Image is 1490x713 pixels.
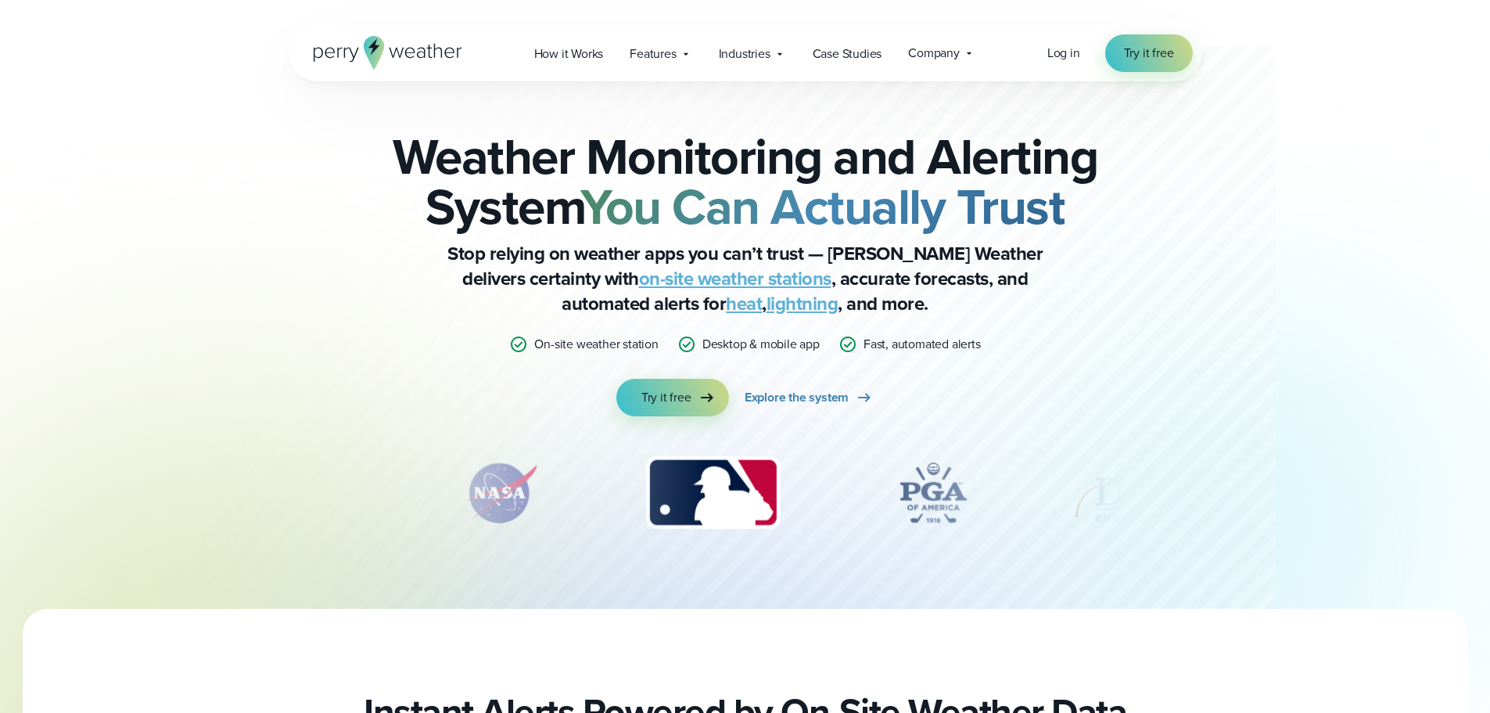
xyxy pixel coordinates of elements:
a: Try it free [1105,34,1193,72]
p: Desktop & mobile app [702,335,820,354]
img: PGA.svg [871,454,996,532]
span: Try it free [641,388,691,407]
p: On-site weather station [534,335,658,354]
a: Explore the system [745,379,874,416]
div: 2 of 12 [446,454,555,532]
img: NASA.svg [446,454,555,532]
a: heat [726,290,762,318]
img: Turner-Construction_1.svg [148,454,370,532]
h2: Weather Monitoring and Alerting System [367,131,1124,232]
span: Features [630,45,676,63]
a: Try it free [616,379,729,416]
div: 4 of 12 [871,454,996,532]
a: on-site weather stations [639,265,831,293]
span: Try it free [1124,44,1174,63]
strong: You Can Actually Trust [580,170,1065,243]
a: How it Works [521,38,617,70]
span: Company [908,44,960,63]
div: slideshow [367,454,1124,540]
span: Case Studies [813,45,882,63]
span: How it Works [534,45,604,63]
span: Industries [719,45,770,63]
p: Fast, automated alerts [863,335,981,354]
span: Log in [1047,44,1080,62]
a: Log in [1047,44,1080,63]
p: Stop relying on weather apps you can’t trust — [PERSON_NAME] Weather delivers certainty with , ac... [433,241,1058,316]
div: 1 of 12 [148,454,370,532]
img: DPR-Construction.svg [1071,454,1196,532]
img: MLB.svg [630,454,795,532]
div: 5 of 12 [1071,454,1196,532]
span: Explore the system [745,388,849,407]
a: lightning [767,290,838,318]
div: 3 of 12 [630,454,795,532]
a: Case Studies [799,38,896,70]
